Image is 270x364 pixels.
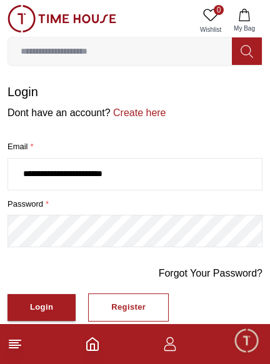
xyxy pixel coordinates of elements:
div: Chat Widget [233,327,261,355]
p: Dont have an account? [7,106,262,121]
a: Home [85,337,100,352]
a: Forgot Your Password? [159,266,262,281]
button: Login [7,294,76,321]
img: ... [7,5,116,32]
a: Create here [111,107,166,118]
label: password [7,198,262,210]
label: Email [7,140,262,153]
span: My Bag [229,24,260,33]
button: My Bag [226,5,262,37]
span: Wishlist [195,25,226,34]
span: 0 [214,5,224,15]
div: Login [30,300,53,315]
button: Register [88,293,169,322]
a: 0Wishlist [195,5,226,37]
div: Register [111,300,146,315]
h1: Login [7,83,262,101]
